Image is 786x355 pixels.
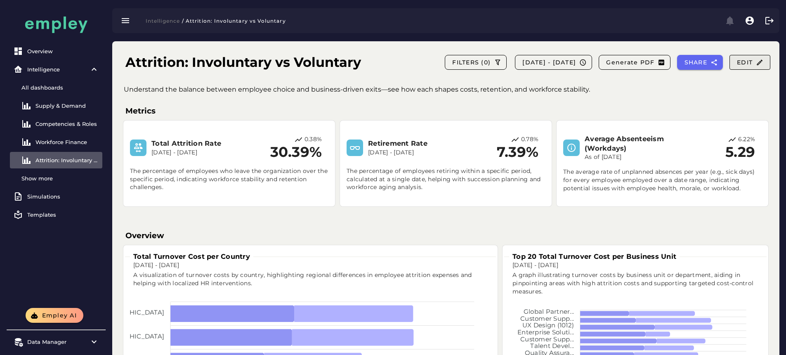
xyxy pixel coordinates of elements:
span: [DATE] - [DATE] [522,59,576,66]
button: Intelligence [140,15,180,26]
a: Competencies & Roles [10,116,102,132]
div: Intelligence [27,66,85,73]
span: / Attrition: Involuntary vs Voluntary [182,18,286,24]
p: The percentage of employees retiring within a specific period, calculated at a single date, helpi... [347,161,545,192]
p: As of [DATE] [585,153,684,161]
h2: 30.39% [270,144,322,161]
h2: 5.29 [725,144,755,161]
p: [DATE] - [DATE] [151,149,251,157]
span: SHARE [684,59,707,66]
h3: Total Turnover Cost per Country [130,252,253,261]
div: All dashboards [21,84,99,91]
button: [DATE] - [DATE] [515,55,592,70]
a: Overview [10,43,102,59]
button: / Attrition: Involuntary vs Voluntary [180,15,291,26]
tspan: UX Design (1012) [522,322,574,329]
h3: Average Absenteeism (Workdays) [585,134,684,154]
p: 0.38% [304,135,322,144]
p: 6.22% [738,135,755,144]
h3: Retirement Rate [368,139,467,148]
button: FILTERS (0) [445,55,507,70]
p: Understand the balance between employee choice and business-driven exits—see how each shapes cost... [124,85,781,95]
p: The percentage of employees who leave the organization over the specific period, indicating workf... [130,161,328,192]
button: Empley AI [26,308,83,323]
div: Templates [27,211,99,218]
div: Overview [27,48,99,54]
h2: 7.39% [497,144,538,161]
div: Competencies & Roles [35,121,99,127]
h3: Overview [125,230,766,241]
tspan: Global Partner... [524,308,574,315]
h3: Total Attrition Rate [151,139,251,148]
h3: Metrics [125,105,766,117]
div: Attrition: Involuntary vs Voluntary [35,157,99,163]
div: A graph illustrating turnover costs by business unit or department, aiding in pinpointing areas w... [507,266,767,301]
tspan: Customer Supp... [520,315,574,322]
h3: Top 20 Total Turnover Cost per Business Unit [509,252,680,261]
div: Simulations [27,193,99,200]
a: Simulations [10,188,102,205]
tspan: Enterprise Soluti... [517,328,574,336]
a: All dashboards [10,79,102,96]
p: 0.78% [521,135,538,144]
div: Data Manager [27,338,85,345]
tspan: Talent Devel... [530,342,574,350]
button: Edit [729,55,770,70]
a: Templates [10,206,102,223]
h1: Attrition: Involuntary vs Voluntary [125,52,361,72]
span: FILTERS (0) [452,59,491,66]
p: [DATE] - [DATE] [368,149,467,157]
div: Supply & Demand [35,102,99,109]
div: Show more [21,175,99,182]
button: Generate PDF [599,55,670,70]
a: Supply & Demand [10,97,102,114]
p: The average rate of unplanned absences per year (e.g., sick days) for every employee employed ove... [563,161,762,193]
span: Edit [736,59,763,66]
span: Intelligence [145,18,180,24]
div: Workforce Finance [35,139,99,145]
tspan: Customer Supp... [520,335,574,343]
a: Attrition: Involuntary vs Voluntary [10,152,102,168]
span: Generate PDF [606,59,654,66]
span: Empley AI [41,312,77,319]
button: SHARE [677,55,723,70]
a: Workforce Finance [10,134,102,150]
div: A visualization of turnover costs by country, highlighting regional differences in employee attri... [128,266,496,293]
